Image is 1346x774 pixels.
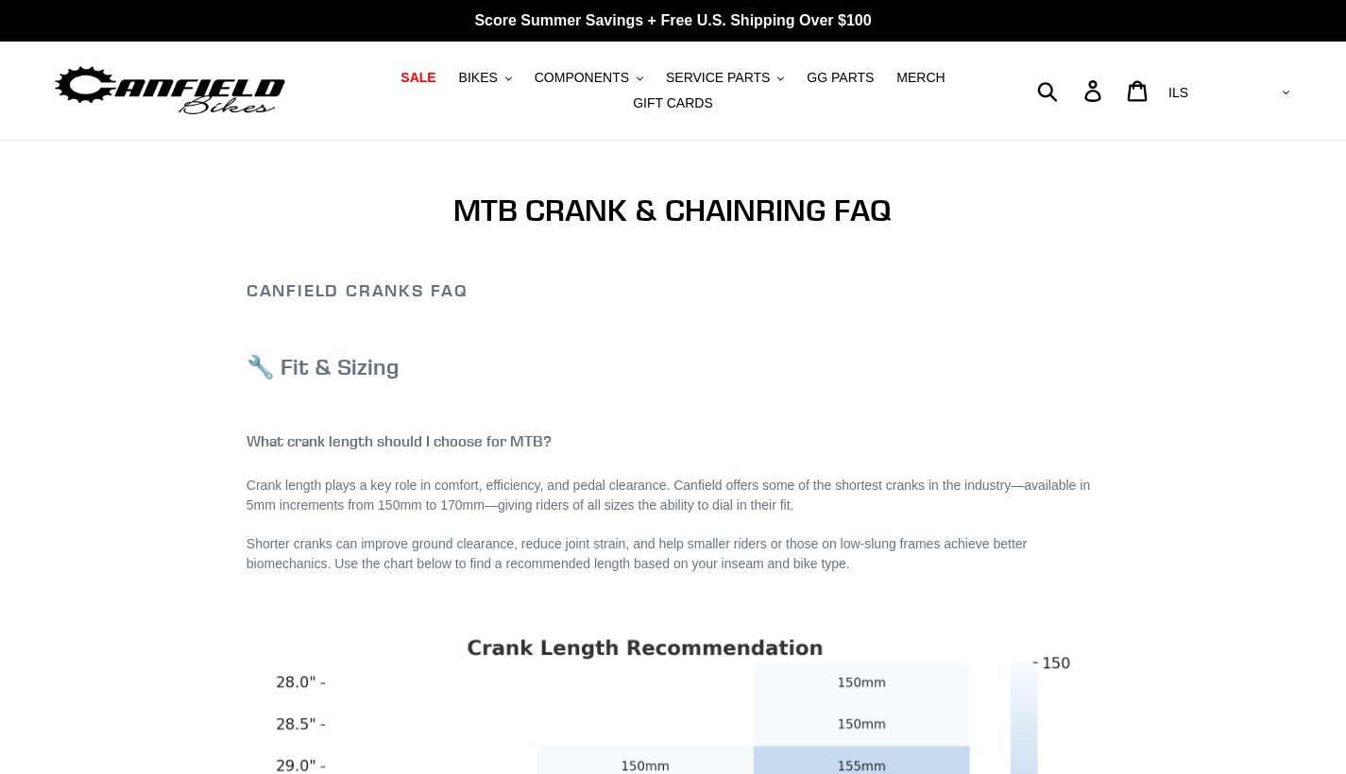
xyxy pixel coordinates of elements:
[400,70,435,86] span: SALE
[391,65,445,91] a: SALE
[450,65,521,91] button: BIKES
[525,65,653,91] button: COMPONENTS
[535,70,629,86] span: COMPONENTS
[807,70,874,86] span: GG PARTS
[459,70,498,86] span: BIKES
[1048,70,1096,111] input: Search
[52,61,288,121] img: Canfield Bikes
[247,476,1099,515] p: Crank length plays a key role in comfort, efficiency, and pedal clearance. Canfield offers some o...
[247,432,1099,450] h4: What crank length should I choose for MTB?
[633,95,713,111] span: GIFT CARDS
[247,534,1099,574] p: Shorter cranks can improve ground clearance, reduce joint strain, and help smaller riders or thos...
[656,65,793,91] button: SERVICE PARTS
[887,65,954,91] a: MERCH
[247,280,1099,301] h2: Canfield Cranks FAQ
[896,70,945,86] span: MERCH
[666,70,770,86] span: SERVICE PARTS
[247,353,1099,380] h3: 🔧 Fit & Sizing
[797,65,883,91] a: GG PARTS
[247,193,1099,228] h1: MTB CRANK & CHAINRING FAQ
[623,91,723,116] a: GIFT CARDS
